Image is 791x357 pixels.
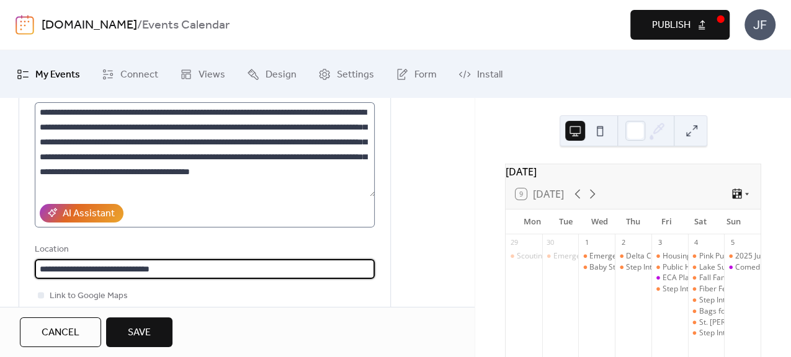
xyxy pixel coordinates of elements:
a: Install [449,55,512,93]
div: Tue [549,209,583,234]
b: Events Calendar [142,14,230,37]
a: Design [238,55,306,93]
div: Delta County Republican Meeting [626,251,741,262]
div: JF [744,9,775,40]
div: Wed [583,209,616,234]
div: Baby Storytime [578,262,615,273]
div: Comedian Bill Gorgo at Island Resort and Casino Club 41 [724,262,761,273]
span: Form [414,65,437,84]
div: Mon [516,209,549,234]
span: Save [128,325,151,340]
div: 4 [692,238,701,247]
div: Lake Superior Fiber Festival [688,262,725,273]
img: logo [16,15,34,35]
div: Fri [650,209,684,234]
span: Connect [120,65,158,84]
div: Step Into the Woods at NMU! [651,284,688,294]
div: Housing Now: Progress Update [663,251,771,262]
div: AI Assistant [63,206,115,221]
div: Thu [616,209,650,234]
div: Emergency Response to Accidents Involving Livestock Training MSU Extension [578,251,615,262]
div: Delta County Republican Meeting [615,251,651,262]
div: Sat [684,209,717,234]
div: Sun [717,209,751,234]
div: ECA Plaidurday Celebration featuring The Hackwells [651,273,688,283]
span: Design [266,65,297,84]
div: Step Into the Woods at NMU! [615,262,651,273]
button: Publish [630,10,730,40]
div: 29 [509,238,519,247]
span: Link to Google Maps [50,289,128,304]
div: Baby Storytime [589,262,642,273]
button: Cancel [20,317,101,347]
button: AI Assistant [40,204,123,223]
div: Bags for Wags [688,306,725,317]
div: Fiber Festival Fashion Show [688,284,725,294]
a: My Events [7,55,89,93]
div: St. Joseph-St. Patrick Chili Challenge [688,317,725,328]
div: [DATE] [506,164,761,179]
div: Emergency Response to Accidents Involving Livestock Training MSU Extension [542,251,579,262]
a: Views [171,55,235,93]
div: Location [35,242,372,257]
div: 2 [619,238,628,247]
div: Pink Pumpkin of Delta County 5k [688,251,725,262]
span: Publish [652,18,690,33]
a: Connect [92,55,168,93]
b: / [137,14,142,37]
div: Fall Family Fun Day!-Toys For Tots Marine Corps Detachment 444 [688,273,725,283]
div: Scouting Open House Night-Cub Scout Pack 3471 Gladstone [517,251,723,262]
div: Housing Now: Progress Update [651,251,688,262]
span: My Events [35,65,80,84]
div: 30 [546,238,555,247]
div: 5 [728,238,737,247]
a: [DOMAIN_NAME] [42,14,137,37]
div: Public Health Delta & Menominee Counties Flu Clinic [651,262,688,273]
span: Cancel [42,325,79,340]
span: Views [199,65,225,84]
button: Save [106,317,172,347]
div: Step Into the Woods at NMU! [688,328,725,338]
div: 2025 Just Believe Non-Competitive Bike/Walk/Run [724,251,761,262]
a: Settings [309,55,383,93]
div: Description [35,86,372,100]
span: Install [477,65,503,84]
div: Scouting Open House Night-Cub Scout Pack 3471 Gladstone [506,251,542,262]
div: Bags for Wags [699,306,749,317]
div: Step Into the [PERSON_NAME] at NMU! [626,262,760,273]
div: Step Into the Woods at NMU! [688,295,725,306]
div: 3 [655,238,664,247]
a: Form [387,55,446,93]
div: 1 [582,238,591,247]
span: Settings [337,65,374,84]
